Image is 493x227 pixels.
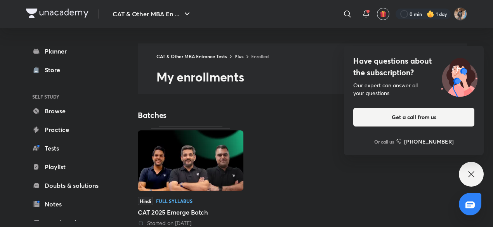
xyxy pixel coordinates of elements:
[396,137,454,146] a: [PHONE_NUMBER]
[26,159,116,175] a: Playlist
[108,6,196,22] button: CAT & Other MBA En ...
[26,43,116,59] a: Planner
[454,7,467,21] img: Mayank kardam
[435,55,484,97] img: ttu_illustration_new.svg
[26,178,116,193] a: Doubts & solutions
[138,110,302,120] h4: Batches
[138,130,243,191] img: Thumbnail
[156,199,193,203] div: Full Syllabus
[377,8,389,20] button: avatar
[26,62,116,78] a: Store
[427,10,434,18] img: streak
[138,197,153,205] span: Hindi
[45,65,65,75] div: Store
[353,55,474,78] h4: Have questions about the subscription?
[380,10,387,17] img: avatar
[26,9,89,20] a: Company Logo
[26,9,89,18] img: Company Logo
[26,196,116,212] a: Notes
[26,122,116,137] a: Practice
[251,53,269,59] a: Enrolled
[26,140,116,156] a: Tests
[138,208,243,217] div: CAT 2025 Emerge Batch
[353,81,474,97] div: Our expert can answer all your questions
[26,90,116,103] h6: SELF STUDY
[26,103,116,119] a: Browse
[353,108,474,126] button: Get a call from us
[374,138,394,145] p: Or call us
[404,137,454,146] h6: [PHONE_NUMBER]
[156,53,227,59] a: CAT & Other MBA Entrance Tests
[234,53,243,59] a: Plus
[156,69,467,85] h2: My enrollments
[138,219,243,227] div: Started on 25 Mar 2025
